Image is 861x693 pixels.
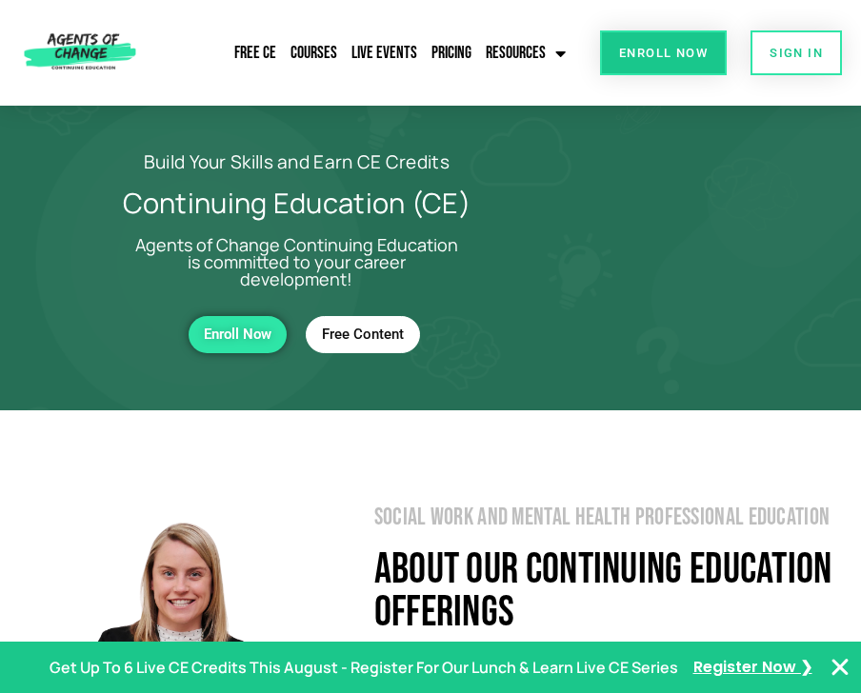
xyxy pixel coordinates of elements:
[133,236,460,287] p: Agents of Change Continuing Education is committed to your career development!
[770,47,823,59] span: SIGN IN
[481,31,571,75] a: Resources
[204,327,271,343] span: Enroll Now
[374,548,837,634] h4: About Our Continuing Education Offerings
[189,316,287,353] a: Enroll Now
[619,47,708,59] span: Enroll Now
[751,30,842,75] a: SIGN IN
[427,31,476,75] a: Pricing
[693,654,812,682] a: Register Now ❯
[600,30,727,75] a: Enroll Now
[48,189,546,217] h1: Continuing Education (CE)
[374,505,837,529] h2: Social Work and Mental Health Professional Education
[230,31,281,75] a: Free CE
[184,31,571,75] nav: Menu
[48,153,546,170] h2: Build Your Skills and Earn CE Credits
[306,316,420,353] a: Free Content
[50,654,678,682] p: Get Up To 6 Live CE Credits This August - Register For Our Lunch & Learn Live CE Series
[322,327,404,343] span: Free Content
[286,31,342,75] a: Courses
[829,656,851,679] button: Close Banner
[347,31,422,75] a: Live Events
